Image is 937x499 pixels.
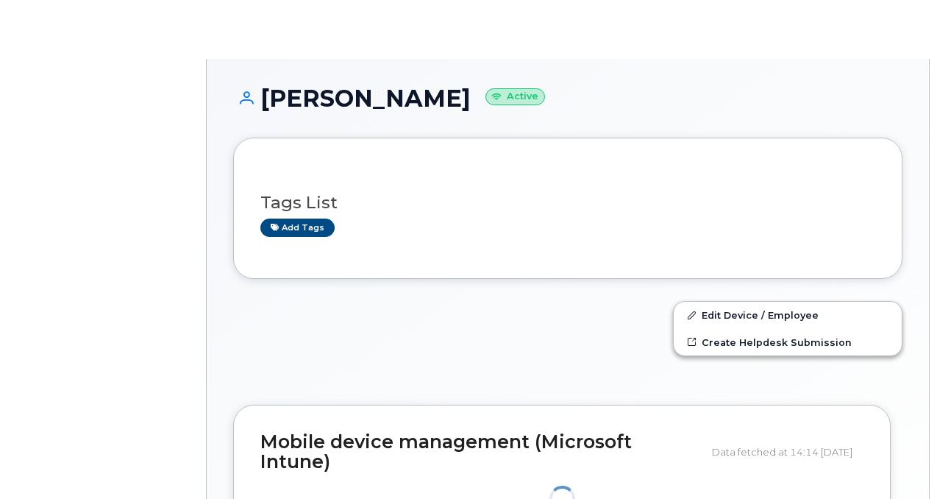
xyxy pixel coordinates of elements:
[712,438,863,466] div: Data fetched at 14:14 [DATE]
[260,194,875,212] h3: Tags List
[674,302,902,328] a: Edit Device / Employee
[260,219,335,237] a: Add tags
[260,432,701,473] h2: Mobile device management (Microsoft Intune)
[485,88,545,105] small: Active
[233,85,902,111] h1: [PERSON_NAME]
[674,329,902,355] a: Create Helpdesk Submission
